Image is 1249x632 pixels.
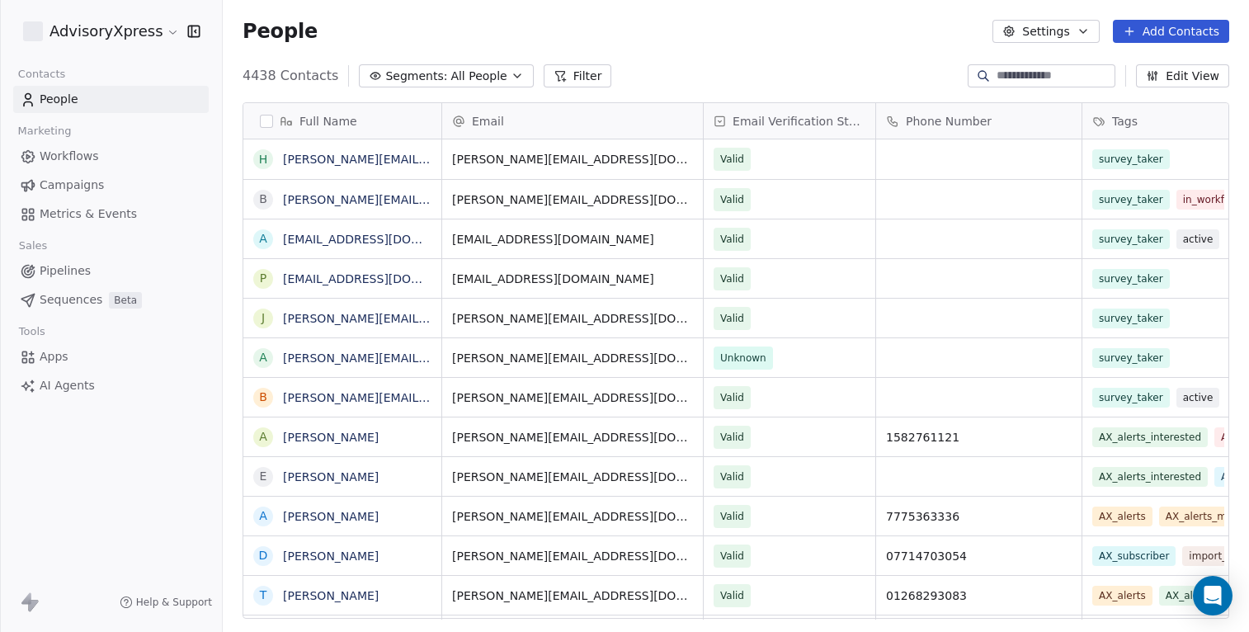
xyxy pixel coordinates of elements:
[720,389,744,406] span: Valid
[283,589,379,602] a: [PERSON_NAME]
[243,103,441,139] div: Full Name
[450,68,507,85] span: All People
[452,548,693,564] span: [PERSON_NAME][EMAIL_ADDRESS][DOMAIN_NAME]
[544,64,612,87] button: Filter
[1092,546,1176,566] span: AX_subscriber
[40,205,137,223] span: Metrics & Events
[1113,20,1229,43] button: Add Contacts
[720,231,744,248] span: Valid
[1092,229,1170,249] span: survey_taker
[260,468,267,485] div: E
[283,351,581,365] a: [PERSON_NAME][EMAIL_ADDRESS][DOMAIN_NAME]
[283,431,379,444] a: [PERSON_NAME]
[720,469,744,485] span: Valid
[259,389,267,406] div: b
[20,17,176,45] button: AdvisoryXpress
[283,510,379,523] a: [PERSON_NAME]
[452,587,693,604] span: [PERSON_NAME][EMAIL_ADDRESS][DOMAIN_NAME]
[1176,229,1220,249] span: active
[259,428,267,446] div: A
[40,291,102,309] span: Sequences
[1082,103,1234,139] div: Tags
[720,429,744,446] span: Valid
[886,587,1072,604] span: 01268293083
[40,262,91,280] span: Pipelines
[243,19,318,44] span: People
[1092,507,1152,526] span: AX_alerts
[1092,427,1208,447] span: AX_alerts_interested
[12,319,52,344] span: Tools
[720,271,744,287] span: Valid
[452,151,693,167] span: [PERSON_NAME][EMAIL_ADDRESS][DOMAIN_NAME]
[452,231,693,248] span: [EMAIL_ADDRESS][DOMAIN_NAME]
[243,66,338,86] span: 4438 Contacts
[259,547,268,564] div: D
[259,151,268,168] div: h
[13,172,209,199] a: Campaigns
[109,292,142,309] span: Beta
[49,21,163,42] span: AdvisoryXpress
[720,310,744,327] span: Valid
[259,191,267,208] div: b
[283,312,581,325] a: [PERSON_NAME][EMAIL_ADDRESS][DOMAIN_NAME]
[452,271,693,287] span: [EMAIL_ADDRESS][DOMAIN_NAME]
[13,286,209,314] a: SequencesBeta
[1092,388,1170,408] span: survey_taker
[452,508,693,525] span: [PERSON_NAME][EMAIL_ADDRESS][DOMAIN_NAME]
[13,372,209,399] a: AI Agents
[283,153,581,166] a: [PERSON_NAME][EMAIL_ADDRESS][DOMAIN_NAME]
[259,507,267,525] div: A
[1092,309,1170,328] span: survey_taker
[11,62,73,87] span: Contacts
[13,343,209,370] a: Apps
[906,113,992,130] span: Phone Number
[720,151,744,167] span: Valid
[40,348,68,366] span: Apps
[262,309,265,327] div: j
[1092,348,1170,368] span: survey_taker
[992,20,1099,43] button: Settings
[260,270,266,287] div: p
[40,148,99,165] span: Workflows
[720,548,744,564] span: Valid
[452,469,693,485] span: [PERSON_NAME][EMAIL_ADDRESS][DOMAIN_NAME]
[11,119,78,144] span: Marketing
[13,143,209,170] a: Workflows
[243,139,442,620] div: grid
[1092,586,1152,606] span: AX_alerts
[720,350,766,366] span: Unknown
[452,350,693,366] span: [PERSON_NAME][EMAIL_ADDRESS][DOMAIN_NAME]
[452,310,693,327] span: [PERSON_NAME][EMAIL_ADDRESS][DOMAIN_NAME]
[876,103,1082,139] div: Phone Number
[120,596,212,609] a: Help & Support
[442,103,703,139] div: Email
[886,508,1072,525] span: 7775363336
[452,429,693,446] span: [PERSON_NAME][EMAIL_ADDRESS][DOMAIN_NAME]
[299,113,357,130] span: Full Name
[283,470,379,483] a: [PERSON_NAME]
[1092,149,1170,169] span: survey_taker
[259,230,267,248] div: a
[283,272,485,285] a: [EMAIL_ADDRESS][DOMAIN_NAME]
[40,177,104,194] span: Campaigns
[452,191,693,208] span: [PERSON_NAME][EMAIL_ADDRESS][DOMAIN_NAME]
[720,587,744,604] span: Valid
[886,429,1072,446] span: 1582761121
[40,91,78,108] span: People
[260,587,267,604] div: T
[283,549,379,563] a: [PERSON_NAME]
[720,508,744,525] span: Valid
[1092,467,1208,487] span: AX_alerts_interested
[1136,64,1229,87] button: Edit View
[704,103,875,139] div: Email Verification Status
[12,233,54,258] span: Sales
[13,257,209,285] a: Pipelines
[259,349,267,366] div: a
[136,596,212,609] span: Help & Support
[1112,113,1138,130] span: Tags
[13,86,209,113] a: People
[1092,269,1170,289] span: survey_taker
[1176,190,1248,210] span: in_workflow
[1176,388,1220,408] span: active
[40,377,95,394] span: AI Agents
